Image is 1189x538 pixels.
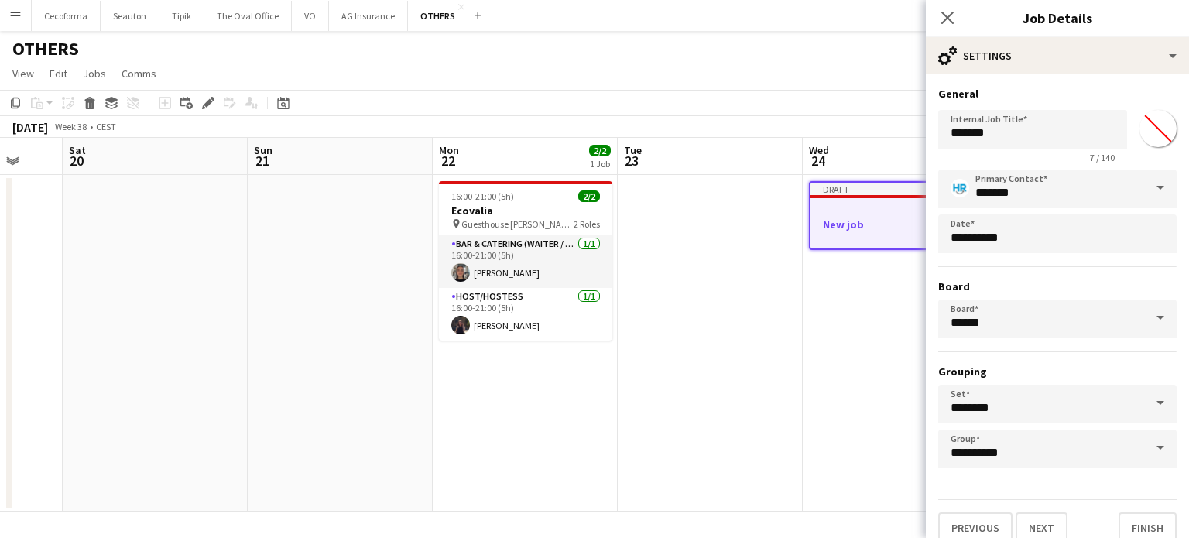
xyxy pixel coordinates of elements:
[43,63,74,84] a: Edit
[938,87,1177,101] h3: General
[69,143,86,157] span: Sat
[159,1,204,31] button: Tipik
[408,1,468,31] button: OTHERS
[578,190,600,202] span: 2/2
[574,218,600,230] span: 2 Roles
[439,143,459,157] span: Mon
[292,1,329,31] button: VO
[461,218,574,230] span: Guesthouse [PERSON_NAME] [PERSON_NAME]
[252,152,272,170] span: 21
[51,121,90,132] span: Week 38
[807,152,829,170] span: 24
[938,279,1177,293] h3: Board
[12,37,79,60] h1: OTHERS
[809,181,982,250] app-job-card: DraftNew job
[12,67,34,81] span: View
[624,143,642,157] span: Tue
[439,204,612,218] h3: Ecovalia
[809,143,829,157] span: Wed
[439,181,612,341] app-job-card: 16:00-21:00 (5h)2/2Ecovalia Guesthouse [PERSON_NAME] [PERSON_NAME]2 RolesBar & Catering (Waiter /...
[254,143,272,157] span: Sun
[810,183,981,195] div: Draft
[329,1,408,31] button: AG Insurance
[439,235,612,288] app-card-role: Bar & Catering (Waiter / waitress)1/116:00-21:00 (5h)[PERSON_NAME]
[451,190,514,202] span: 16:00-21:00 (5h)
[77,63,112,84] a: Jobs
[6,63,40,84] a: View
[926,8,1189,28] h3: Job Details
[1078,152,1127,163] span: 7 / 140
[12,119,48,135] div: [DATE]
[622,152,642,170] span: 23
[67,152,86,170] span: 20
[50,67,67,81] span: Edit
[32,1,101,31] button: Cecoforma
[101,1,159,31] button: Seauton
[810,218,981,231] h3: New job
[83,67,106,81] span: Jobs
[96,121,116,132] div: CEST
[926,37,1189,74] div: Settings
[439,288,612,341] app-card-role: Host/Hostess1/116:00-21:00 (5h)[PERSON_NAME]
[204,1,292,31] button: The Oval Office
[589,145,611,156] span: 2/2
[437,152,459,170] span: 22
[115,63,163,84] a: Comms
[938,365,1177,379] h3: Grouping
[122,67,156,81] span: Comms
[590,158,610,170] div: 1 Job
